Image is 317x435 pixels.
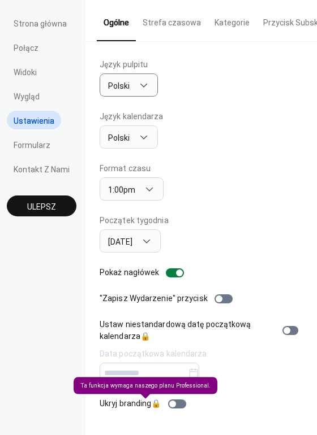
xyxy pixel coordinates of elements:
span: Formularz [14,140,50,151]
span: Widoki [14,67,37,79]
span: Ustawienia [14,115,54,127]
span: Połącz [14,42,38,54]
span: 1:00pm [108,185,135,194]
span: Polski [108,133,130,142]
div: "Zapisz Wydarzenie" przycisk [100,293,208,304]
a: Ustawienia [7,111,61,129]
span: Wygląd [14,91,40,103]
span: Ta funkcja wymaga naszego planu Professional. [74,377,217,394]
span: ulepsz [27,201,56,213]
a: Formularz [7,135,57,154]
a: Strona główna [7,14,74,32]
a: Widoki [7,62,44,81]
span: Kontakt Z Nami [14,164,70,176]
div: Format czasu [100,163,161,175]
div: Język kalendarza [100,111,164,123]
div: Początek tygodnia [100,215,169,227]
a: Wygląd [7,86,46,105]
a: Połącz [7,38,45,56]
span: Polski [108,81,130,90]
a: Kontakt Z Nami [7,159,76,178]
div: Język pulpitu [100,59,156,71]
span: [DATE] [108,237,132,246]
span: Strona główna [14,18,67,30]
button: ulepsz [7,195,76,216]
div: Pokaż nagłówek [100,267,159,279]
